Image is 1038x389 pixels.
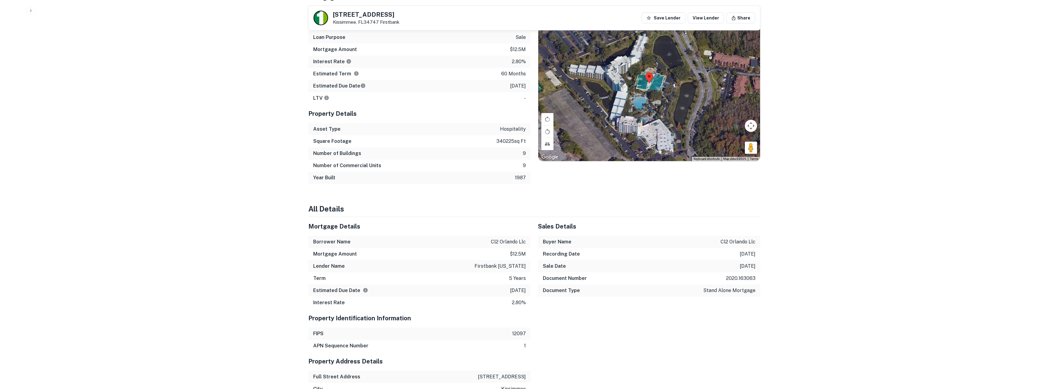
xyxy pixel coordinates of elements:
[313,275,326,282] h6: Term
[512,299,526,306] p: 2.80%
[510,287,526,294] p: [DATE]
[333,12,399,18] h5: [STREET_ADDRESS]
[543,275,587,282] h6: Document Number
[523,162,526,169] p: 9
[543,287,580,294] h6: Document Type
[745,142,757,154] button: Drag Pegman onto the map to open Street View
[512,58,526,65] p: 2.80%
[308,109,531,118] h5: Property Details
[1008,340,1038,370] iframe: Chat Widget
[516,34,526,41] p: sale
[313,82,366,90] h6: Estimated Due Date
[313,46,357,53] h6: Mortgage Amount
[541,126,553,138] button: Rotate map counterclockwise
[540,153,560,161] img: Google
[510,82,526,90] p: [DATE]
[694,157,720,161] button: Keyboard shortcuts
[541,138,553,150] button: Tilt map
[313,162,381,169] h6: Number of Commercial Units
[313,373,360,380] h6: Full Street Address
[501,70,526,77] p: 60 months
[745,120,757,132] button: Map camera controls
[333,19,399,25] p: Kissimmee, FL34747
[354,71,359,76] svg: Term is based on a standard schedule for this type of loan.
[524,342,526,349] p: 1
[510,250,526,258] p: $12.5m
[308,357,531,366] h5: Property Address Details
[509,275,526,282] p: 5 years
[313,238,351,246] h6: Borrower Name
[524,95,526,102] p: -
[313,250,357,258] h6: Mortgage Amount
[740,263,755,270] p: [DATE]
[510,46,526,53] p: $12.5m
[346,59,351,64] svg: The interest rates displayed on the website are for informational purposes only and may be report...
[313,70,359,77] h6: Estimated Term
[512,330,526,337] p: 12097
[313,174,335,181] h6: Year Built
[308,222,531,231] h5: Mortgage Details
[313,263,345,270] h6: Lender Name
[523,150,526,157] p: 9
[308,314,531,323] h5: Property Identification Information
[313,58,351,65] h6: Interest Rate
[543,263,566,270] h6: Sale Date
[380,19,399,25] a: Firstbank
[313,34,345,41] h6: Loan Purpose
[540,153,560,161] a: Open this area in Google Maps (opens a new window)
[491,238,526,246] p: cl2 orlando llc
[360,83,366,88] svg: Estimate is based on a standard schedule for this type of loan.
[688,12,724,23] a: View Lender
[313,342,368,349] h6: APN Sequence Number
[543,238,571,246] h6: Buyer Name
[750,157,758,160] a: Terms
[474,263,526,270] p: firstbank [US_STATE]
[541,113,553,125] button: Rotate map clockwise
[308,203,760,214] h4: All Details
[740,250,755,258] p: [DATE]
[703,287,755,294] p: stand alone mortgage
[721,238,755,246] p: cl2 orlando llc
[313,299,345,306] h6: Interest Rate
[313,126,341,133] h6: Asset Type
[726,12,755,23] button: Share
[726,275,755,282] p: 2020.163063
[313,138,351,145] h6: Square Footage
[324,95,329,101] svg: LTVs displayed on the website are for informational purposes only and may be reported incorrectly...
[515,174,526,181] p: 1987
[313,287,368,294] h6: Estimated Due Date
[496,138,526,145] p: 340225 sq ft
[723,157,746,160] span: Map data ©2025
[500,126,526,133] p: hospitality
[313,150,361,157] h6: Number of Buildings
[313,330,324,337] h6: FIPS
[313,95,329,102] h6: LTV
[478,373,526,380] p: [STREET_ADDRESS]
[642,12,685,23] button: Save Lender
[363,287,368,293] svg: Estimate is based on a standard schedule for this type of loan.
[543,250,580,258] h6: Recording Date
[538,222,760,231] h5: Sales Details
